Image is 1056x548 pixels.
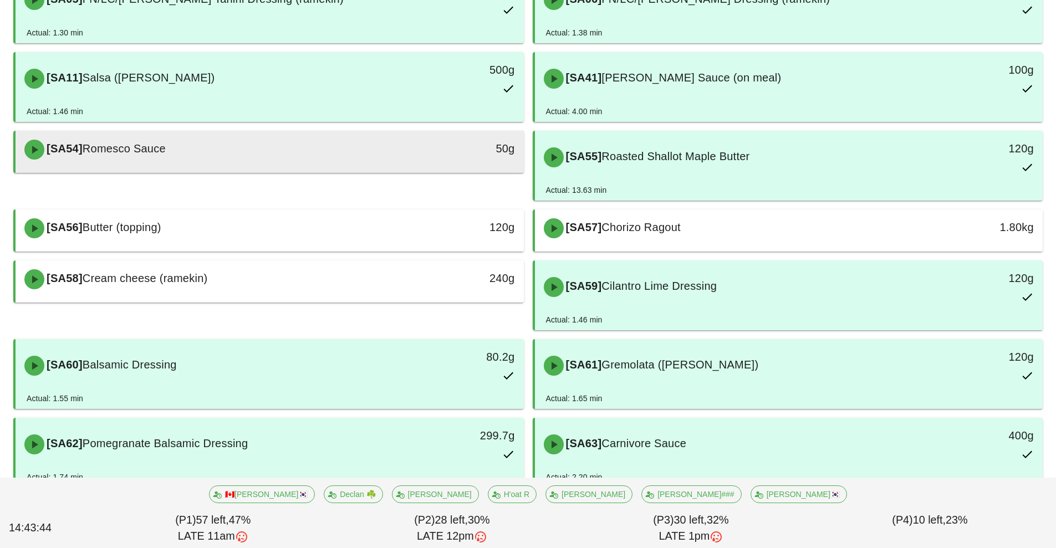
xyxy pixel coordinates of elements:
span: [PERSON_NAME]🇰🇷 [758,486,840,503]
div: (P4) 23% [810,510,1049,547]
div: 400g [921,427,1034,444]
span: [SA41] [564,71,602,84]
span: Romesco Sauce [83,142,166,155]
span: [PERSON_NAME] [553,486,625,503]
div: (P3) 32% [572,510,810,547]
div: (P1) 47% [94,510,333,547]
span: [SA60] [44,358,83,371]
div: 120g [921,269,1034,287]
div: 14:43:44 [7,518,94,539]
span: [SA54] [44,142,83,155]
span: 🇨🇦[PERSON_NAME]🇰🇷 [216,486,308,503]
span: [SA55] [564,150,602,162]
span: Carnivore Sauce [601,437,686,449]
span: Pomegranate Balsamic Dressing [83,437,248,449]
span: [SA61] [564,358,602,371]
div: Actual: 1.65 min [546,392,603,404]
span: [SA63] [564,437,602,449]
span: Salsa ([PERSON_NAME]) [83,71,215,84]
div: Actual: 1.74 min [27,471,83,483]
span: H'oat R [495,486,529,503]
span: [SA57] [564,221,602,233]
span: [SA58] [44,272,83,284]
span: [SA62] [44,437,83,449]
div: 80.2g [402,348,514,366]
div: 1.80kg [921,218,1034,236]
div: LATE 12pm [335,528,569,545]
div: 120g [402,218,514,236]
span: 28 left, [435,514,468,526]
div: 299.7g [402,427,514,444]
div: Actual: 4.00 min [546,105,603,117]
span: [PERSON_NAME]### [649,486,734,503]
div: (P2) 30% [333,510,572,547]
span: 30 left, [674,514,707,526]
span: Roasted Shallot Maple Butter [601,150,749,162]
span: [SA56] [44,221,83,233]
div: LATE 1pm [574,528,808,545]
span: [SA11] [44,71,83,84]
div: 120g [921,140,1034,157]
div: Actual: 13.63 min [546,184,607,196]
span: Declan ☘️ [331,486,375,503]
div: Actual: 1.30 min [27,27,83,39]
span: Chorizo Ragout [601,221,680,233]
span: Butter (topping) [83,221,161,233]
span: 57 left, [196,514,228,526]
div: Actual: 2.20 min [546,471,603,483]
span: [SA59] [564,280,602,292]
div: Actual: 1.38 min [546,27,603,39]
span: Cream cheese (ramekin) [83,272,208,284]
div: 240g [402,269,514,287]
div: Actual: 1.55 min [27,392,83,404]
span: Gremolata ([PERSON_NAME]) [601,358,758,371]
span: Cilantro Lime Dressing [601,280,717,292]
div: 100g [921,61,1034,79]
span: [PERSON_NAME] [399,486,472,503]
div: 50g [402,140,514,157]
div: 500g [402,61,514,79]
div: 120g [921,348,1034,366]
div: Actual: 1.46 min [27,105,83,117]
span: 10 left, [913,514,946,526]
div: LATE 11am [96,528,330,545]
div: Actual: 1.46 min [546,314,603,326]
span: [PERSON_NAME] Sauce (on meal) [601,71,781,84]
span: Balsamic Dressing [83,358,177,371]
